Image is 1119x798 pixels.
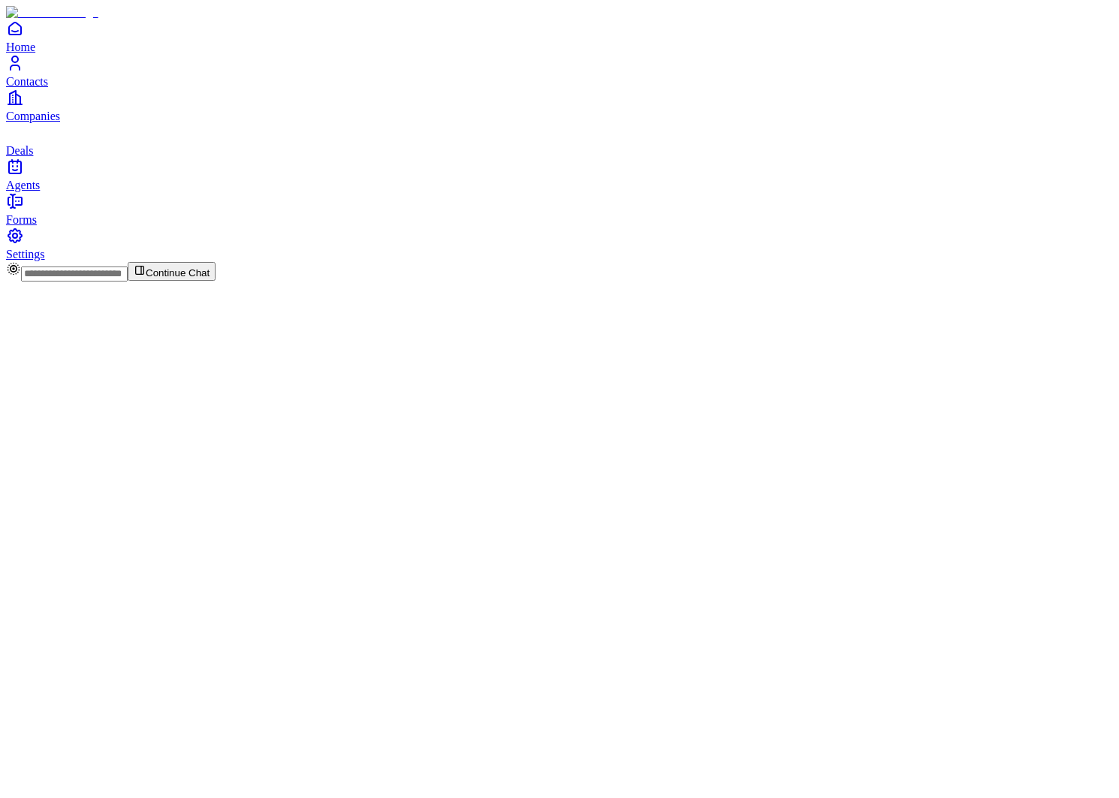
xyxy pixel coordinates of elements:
[6,261,1113,282] div: Continue Chat
[6,89,1113,122] a: Companies
[6,20,1113,53] a: Home
[6,75,48,88] span: Contacts
[6,213,37,226] span: Forms
[146,267,210,279] span: Continue Chat
[6,54,1113,88] a: Contacts
[6,179,40,191] span: Agents
[6,144,33,157] span: Deals
[6,123,1113,157] a: deals
[6,192,1113,226] a: Forms
[128,262,216,281] button: Continue Chat
[6,110,60,122] span: Companies
[6,158,1113,191] a: Agents
[6,41,35,53] span: Home
[6,6,98,20] img: Item Brain Logo
[6,248,45,260] span: Settings
[6,227,1113,260] a: Settings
